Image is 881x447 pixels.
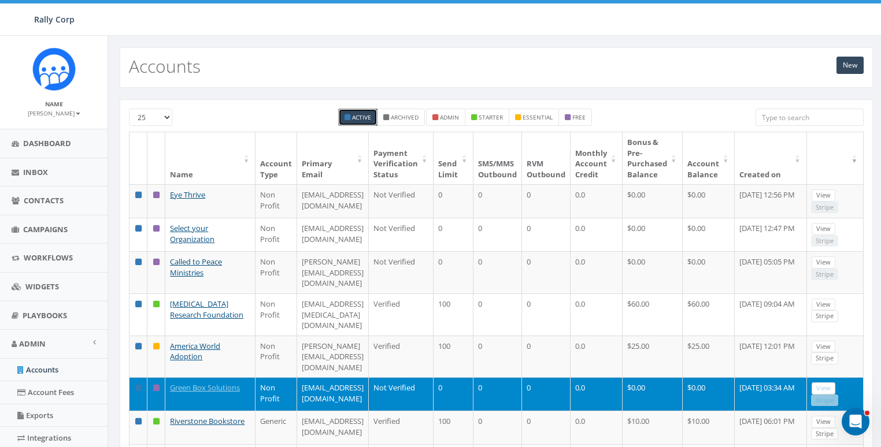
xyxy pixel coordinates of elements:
td: Non Profit [256,218,297,251]
td: 0 [522,218,571,251]
a: View [812,382,835,394]
iframe: Intercom live chat [842,408,869,435]
a: View [812,416,835,428]
td: [DATE] 12:56 PM [735,184,806,218]
small: Name [45,100,63,108]
td: $25.00 [683,336,735,378]
a: Stripe [811,310,838,322]
small: Active [352,113,371,121]
td: $10.00 [683,411,735,444]
span: Workflows [24,252,73,263]
small: Archived [391,113,419,121]
td: $0.00 [623,377,683,411]
td: Generic [256,411,297,444]
a: America World Adoption [170,341,220,362]
td: [EMAIL_ADDRESS][DOMAIN_NAME] [297,377,369,411]
td: Verified [369,293,434,336]
td: [EMAIL_ADDRESS][MEDICAL_DATA][DOMAIN_NAME] [297,293,369,336]
a: Stripe [811,428,838,440]
td: 0.0 [571,184,623,218]
a: [MEDICAL_DATA] Research Foundation [170,299,243,320]
td: $60.00 [683,293,735,336]
td: 0 [434,218,473,251]
h2: Accounts [129,57,201,76]
a: View [812,223,835,235]
a: [PERSON_NAME] [28,107,80,118]
th: Name: activate to sort column ascending [165,132,256,184]
span: Campaigns [23,224,68,234]
th: SMS/MMS Outbound [473,132,522,184]
td: 0 [473,336,522,378]
td: $25.00 [623,336,683,378]
small: free [572,113,586,121]
td: 0 [473,377,522,411]
td: Verified [369,411,434,444]
th: Monthly Account Credit: activate to sort column ascending [571,132,623,184]
td: 0 [434,251,473,293]
td: Not Verified [369,377,434,411]
td: 0 [522,251,571,293]
th: Send Limit: activate to sort column ascending [434,132,473,184]
td: $60.00 [623,293,683,336]
td: $0.00 [623,251,683,293]
span: Inbox [23,167,48,177]
small: essential [523,113,553,121]
td: [DATE] 09:04 AM [735,293,806,336]
td: 100 [434,411,473,444]
td: 0.0 [571,336,623,378]
a: Riverstone Bookstore [170,416,245,426]
td: 0.0 [571,293,623,336]
span: Widgets [25,281,59,292]
td: 0.0 [571,377,623,411]
td: Non Profit [256,184,297,218]
td: 0 [522,293,571,336]
td: [DATE] 12:01 PM [735,336,806,378]
a: Stripe [811,352,838,364]
td: [PERSON_NAME][EMAIL_ADDRESS][DOMAIN_NAME] [297,336,369,378]
td: $0.00 [623,184,683,218]
td: Non Profit [256,251,297,293]
span: Playbooks [23,310,67,321]
span: Admin [19,338,46,349]
td: 0 [434,377,473,411]
td: 0 [522,336,571,378]
span: Rally Corp [34,14,75,25]
td: $0.00 [683,184,735,218]
small: [PERSON_NAME] [28,109,80,117]
td: Non Profit [256,377,297,411]
th: Primary Email : activate to sort column ascending [297,132,369,184]
td: $10.00 [623,411,683,444]
a: View [812,189,835,202]
td: Not Verified [369,218,434,251]
td: 0 [473,218,522,251]
td: [EMAIL_ADDRESS][DOMAIN_NAME] [297,184,369,218]
a: View [812,256,835,269]
a: New [836,57,864,74]
td: 0 [522,411,571,444]
th: Account Balance: activate to sort column ascending [683,132,735,184]
td: [PERSON_NAME][EMAIL_ADDRESS][DOMAIN_NAME] [297,251,369,293]
a: Select your Organization [170,223,214,244]
span: Dashboard [23,138,71,148]
td: Not Verified [369,184,434,218]
input: Type to search [756,109,864,126]
th: Payment Verification Status : activate to sort column ascending [369,132,434,184]
a: Called to Peace Ministries [170,256,222,278]
td: 0 [473,293,522,336]
td: 0 [473,411,522,444]
td: 0 [473,251,522,293]
td: Non Profit [256,293,297,336]
td: 0 [473,184,522,218]
th: Bonus &amp; Pre-Purchased Balance: activate to sort column ascending [623,132,683,184]
th: Account Type [256,132,297,184]
td: $0.00 [683,218,735,251]
small: admin [440,113,459,121]
td: 100 [434,293,473,336]
td: [DATE] 03:34 AM [735,377,806,411]
a: Eye Thrive [170,189,205,200]
td: 0.0 [571,251,623,293]
td: [EMAIL_ADDRESS][DOMAIN_NAME] [297,218,369,251]
td: $0.00 [683,251,735,293]
th: Created on: activate to sort column ascending [735,132,806,184]
td: 0.0 [571,411,623,444]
